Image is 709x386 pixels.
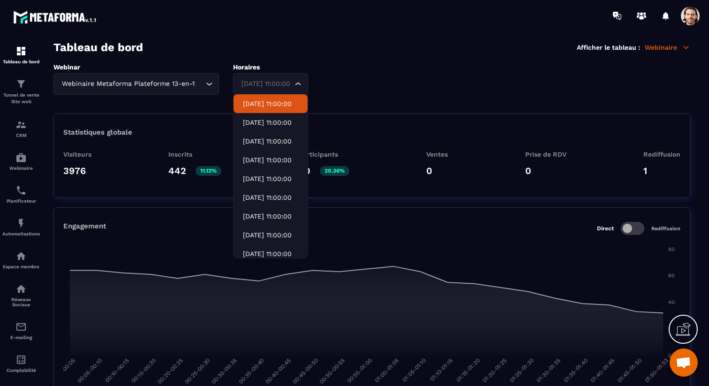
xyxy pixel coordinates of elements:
[63,165,86,176] p: 3976
[597,225,614,232] p: Direct
[2,59,40,64] p: Tableau de bord
[168,151,221,158] div: Inscrits
[668,272,675,279] tspan: 60
[426,165,432,176] p: 0
[299,165,310,176] p: 90
[299,151,349,158] div: Participants
[346,357,373,384] tspan: 00:55-01:00
[196,166,221,176] p: 11.12%
[2,347,40,380] a: accountantaccountantComptabilité
[401,357,427,383] tspan: 01:05-01:10
[211,357,238,385] tspan: 00:30-00:35
[239,79,293,89] input: Search for option
[76,357,103,384] tspan: 00:05-00:10
[508,357,535,384] tspan: 01:25-01:30
[318,357,346,385] tspan: 00:50-00:55
[668,246,675,252] tspan: 80
[63,128,132,136] p: Statistiques globale
[2,335,40,340] p: E-mailing
[643,357,670,384] tspan: 01:50-01:53
[2,314,40,347] a: emailemailE-mailing
[130,357,158,384] tspan: 00:15-00:20
[2,145,40,178] a: automationsautomationsWebinaire
[291,357,319,385] tspan: 00:45-00:50
[157,357,184,385] tspan: 00:20-00:25
[429,357,454,382] tspan: 01:10-01:15
[15,354,27,365] img: accountant
[525,165,531,176] p: 0
[15,283,27,295] img: social-network
[525,151,566,158] div: Prise de RDV
[668,353,671,359] tspan: 0
[15,78,27,90] img: formation
[320,166,349,176] p: 20.36%
[168,165,186,176] p: 442
[15,45,27,57] img: formation
[651,226,680,232] p: Rediffusion
[264,357,292,385] tspan: 00:40-00:45
[668,299,675,305] tspan: 40
[589,357,616,384] tspan: 01:40-01:45
[2,198,40,204] p: Planificateur
[2,112,40,145] a: formationformationCRM
[2,166,40,171] p: Webinaire
[2,264,40,269] p: Espace membre
[196,79,204,89] input: Search for option
[13,8,98,25] img: logo
[643,165,647,176] p: 1
[2,276,40,314] a: social-networksocial-networkRéseaux Sociaux
[577,44,640,51] p: Afficher le tableau :
[15,152,27,163] img: automations
[2,231,40,236] p: Automatisations
[482,357,508,384] tspan: 01:20-01:25
[237,357,265,385] tspan: 00:35-00:40
[2,38,40,71] a: formationformationTableau de bord
[2,297,40,307] p: Réseaux Sociaux
[426,151,448,158] div: Ventes
[670,348,698,377] div: Ouvrir le chat
[616,357,643,384] tspan: 01:45-01:50
[53,73,219,95] div: Search for option
[536,357,562,384] tspan: 01:30-01:35
[2,133,40,138] p: CRM
[183,357,211,385] tspan: 00:25-00:30
[53,63,219,71] p: Webinar
[2,243,40,276] a: automationsautomationsEspace membre
[455,357,481,383] tspan: 01:15-01:20
[2,71,40,112] a: formationformationTunnel de vente Site web
[63,222,106,235] p: Engagement
[2,92,40,105] p: Tunnel de vente Site web
[562,357,589,384] tspan: 01:35-01:40
[2,368,40,373] p: Comptabilité
[15,218,27,229] img: automations
[645,43,690,52] p: Webinaire
[60,79,196,89] span: Webinaire Metaforma Plateforme 13-en-1
[374,357,400,384] tspan: 01:00-01:05
[104,357,130,384] tspan: 00:10-00:15
[15,119,27,130] img: formation
[643,151,680,158] div: Rediffusion
[15,185,27,196] img: scheduler
[53,41,143,54] h3: Tableau de bord
[233,73,308,95] div: Search for option
[63,151,91,158] div: Visiteurs
[2,178,40,211] a: schedulerschedulerPlanificateur
[2,211,40,243] a: automationsautomationsAutomatisations
[15,321,27,333] img: email
[233,63,308,71] p: Horaires
[15,250,27,262] img: automations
